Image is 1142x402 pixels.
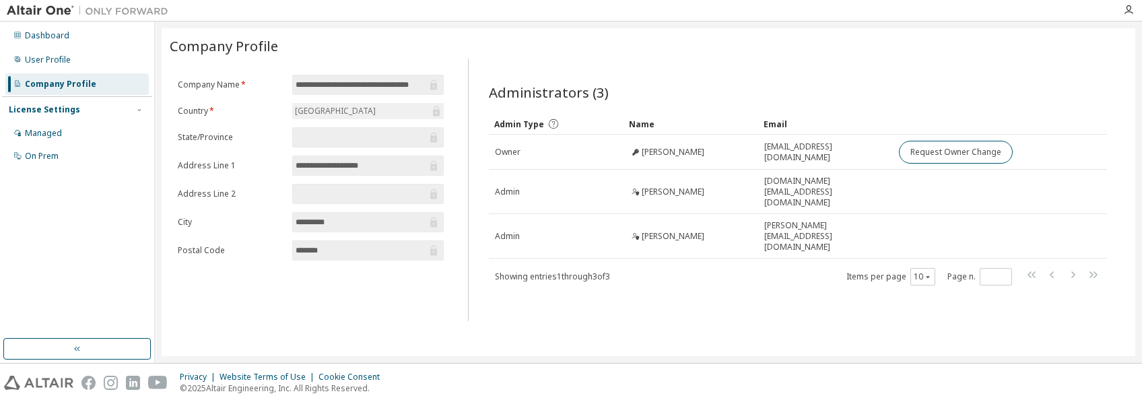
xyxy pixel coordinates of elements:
label: Address Line 2 [178,189,284,199]
img: linkedin.svg [126,376,140,390]
span: Administrators (3) [489,83,609,102]
label: Postal Code [178,245,284,256]
span: Admin [495,187,520,197]
div: Managed [25,128,62,139]
span: [DOMAIN_NAME][EMAIL_ADDRESS][DOMAIN_NAME] [764,176,887,208]
div: License Settings [9,104,80,115]
span: [EMAIL_ADDRESS][DOMAIN_NAME] [764,141,887,163]
span: Admin [495,231,520,242]
div: [GEOGRAPHIC_DATA] [292,103,444,119]
div: Company Profile [25,79,96,90]
img: Altair One [7,4,175,18]
div: Name [629,113,753,135]
img: instagram.svg [104,376,118,390]
div: [GEOGRAPHIC_DATA] [293,104,378,119]
label: State/Province [178,132,284,143]
div: On Prem [25,151,59,162]
span: Owner [495,147,520,158]
label: City [178,217,284,228]
span: [PERSON_NAME] [642,231,704,242]
div: Dashboard [25,30,69,41]
label: Address Line 1 [178,160,284,171]
button: Request Owner Change [899,141,1013,164]
span: [PERSON_NAME] [642,187,704,197]
p: © 2025 Altair Engineering, Inc. All Rights Reserved. [180,382,388,394]
label: Country [178,106,284,116]
span: [PERSON_NAME] [642,147,704,158]
img: altair_logo.svg [4,376,73,390]
div: Cookie Consent [318,372,388,382]
img: youtube.svg [148,376,168,390]
span: Page n. [947,268,1012,286]
div: Website Terms of Use [220,372,318,382]
img: facebook.svg [81,376,96,390]
div: Privacy [180,372,220,382]
button: 10 [914,271,932,282]
span: Items per page [846,268,935,286]
div: Email [764,113,887,135]
div: User Profile [25,55,71,65]
label: Company Name [178,79,284,90]
span: Admin Type [494,119,544,130]
span: [PERSON_NAME][EMAIL_ADDRESS][DOMAIN_NAME] [764,220,887,253]
span: Company Profile [170,36,278,55]
span: Showing entries 1 through 3 of 3 [495,271,610,282]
